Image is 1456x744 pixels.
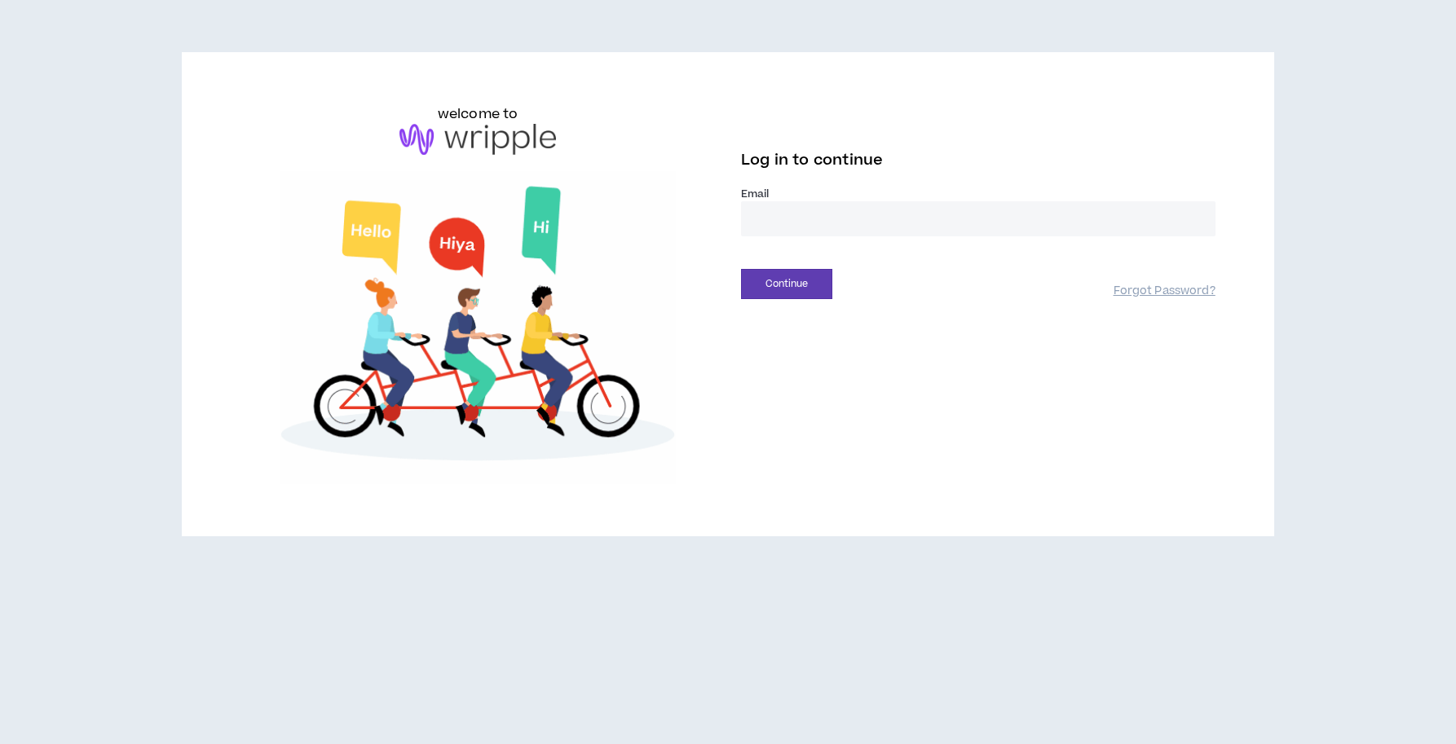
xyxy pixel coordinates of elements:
a: Forgot Password? [1114,284,1216,299]
h6: welcome to [438,104,518,124]
button: Continue [741,269,832,299]
img: Welcome to Wripple [240,171,715,485]
label: Email [741,187,1216,201]
span: Log in to continue [741,150,883,170]
img: logo-brand.png [399,124,556,155]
